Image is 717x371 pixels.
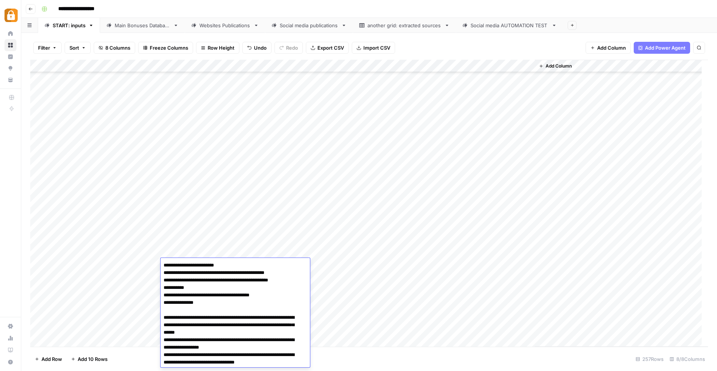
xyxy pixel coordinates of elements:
[65,42,91,54] button: Sort
[115,22,170,29] div: Main Bonuses Database
[363,44,390,52] span: Import CSV
[78,355,108,363] span: Add 10 Rows
[634,42,690,54] button: Add Power Agent
[633,353,667,365] div: 257 Rows
[586,42,631,54] button: Add Column
[367,22,441,29] div: another grid: extracted sources
[4,332,16,344] a: Usage
[597,44,626,52] span: Add Column
[38,44,50,52] span: Filter
[41,355,62,363] span: Add Row
[4,9,18,22] img: Adzz Logo
[456,18,563,33] a: Social media AUTOMATION TEST
[546,63,572,69] span: Add Column
[353,18,456,33] a: another grid: extracted sources
[4,62,16,74] a: Opportunities
[265,18,353,33] a: Social media publications
[196,42,239,54] button: Row Height
[33,42,62,54] button: Filter
[150,44,188,52] span: Freeze Columns
[352,42,395,54] button: Import CSV
[38,18,100,33] a: START: inputs
[69,44,79,52] span: Sort
[4,344,16,356] a: Learning Hub
[100,18,185,33] a: Main Bonuses Database
[471,22,549,29] div: Social media AUTOMATION TEST
[138,42,193,54] button: Freeze Columns
[280,22,338,29] div: Social media publications
[242,42,271,54] button: Undo
[4,320,16,332] a: Settings
[274,42,303,54] button: Redo
[4,74,16,86] a: Your Data
[94,42,135,54] button: 8 Columns
[208,44,235,52] span: Row Height
[667,353,708,365] div: 8/8 Columns
[254,44,267,52] span: Undo
[53,22,86,29] div: START: inputs
[199,22,251,29] div: Websites Publications
[4,51,16,63] a: Insights
[645,44,686,52] span: Add Power Agent
[4,356,16,368] button: Help + Support
[30,353,66,365] button: Add Row
[4,6,16,25] button: Workspace: Adzz
[105,44,130,52] span: 8 Columns
[66,353,112,365] button: Add 10 Rows
[4,39,16,51] a: Browse
[185,18,265,33] a: Websites Publications
[286,44,298,52] span: Redo
[317,44,344,52] span: Export CSV
[306,42,349,54] button: Export CSV
[536,61,575,71] button: Add Column
[4,28,16,40] a: Home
